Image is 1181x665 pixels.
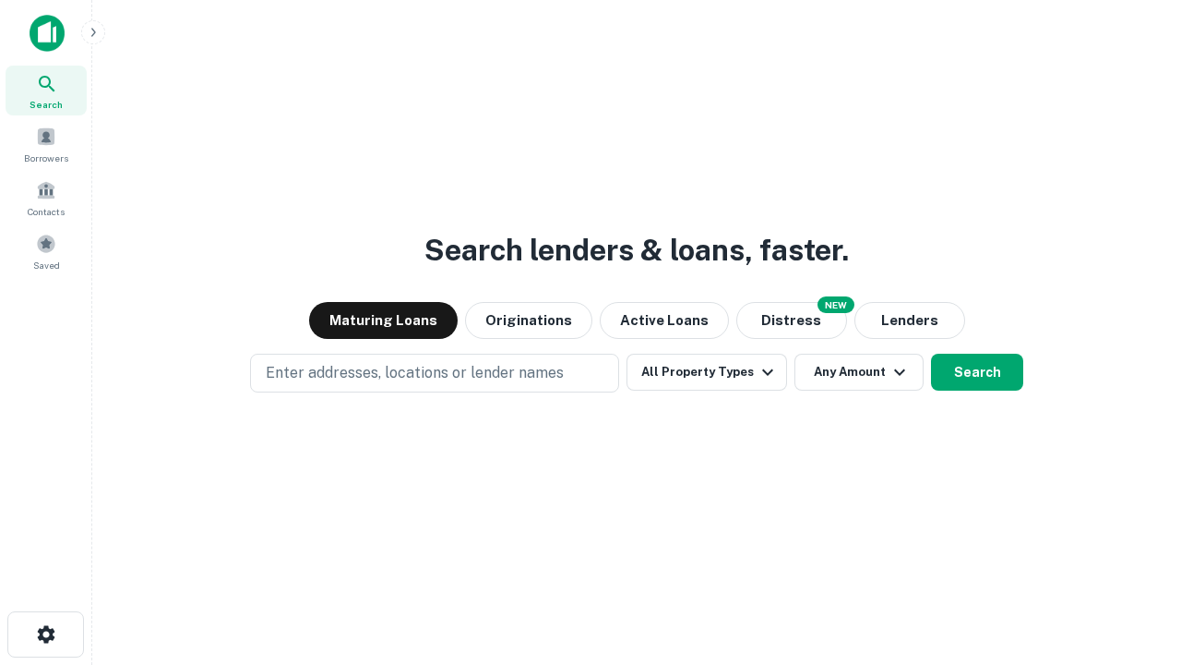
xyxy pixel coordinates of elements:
[24,151,68,165] span: Borrowers
[794,354,924,391] button: Any Amount
[931,354,1023,391] button: Search
[30,15,65,52] img: capitalize-icon.png
[309,302,458,339] button: Maturing Loans
[736,302,847,339] button: Search distressed loans with lien and other non-mortgage details.
[600,302,729,339] button: Active Loans
[266,362,564,384] p: Enter addresses, locations or lender names
[6,173,87,223] a: Contacts
[817,296,854,313] div: NEW
[250,354,619,393] button: Enter addresses, locations or lender names
[424,228,849,272] h3: Search lenders & loans, faster.
[1089,517,1181,606] iframe: Chat Widget
[6,66,87,115] a: Search
[6,119,87,169] a: Borrowers
[33,258,60,272] span: Saved
[626,354,787,391] button: All Property Types
[30,97,63,112] span: Search
[854,302,965,339] button: Lenders
[465,302,592,339] button: Originations
[28,204,65,219] span: Contacts
[6,226,87,276] a: Saved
